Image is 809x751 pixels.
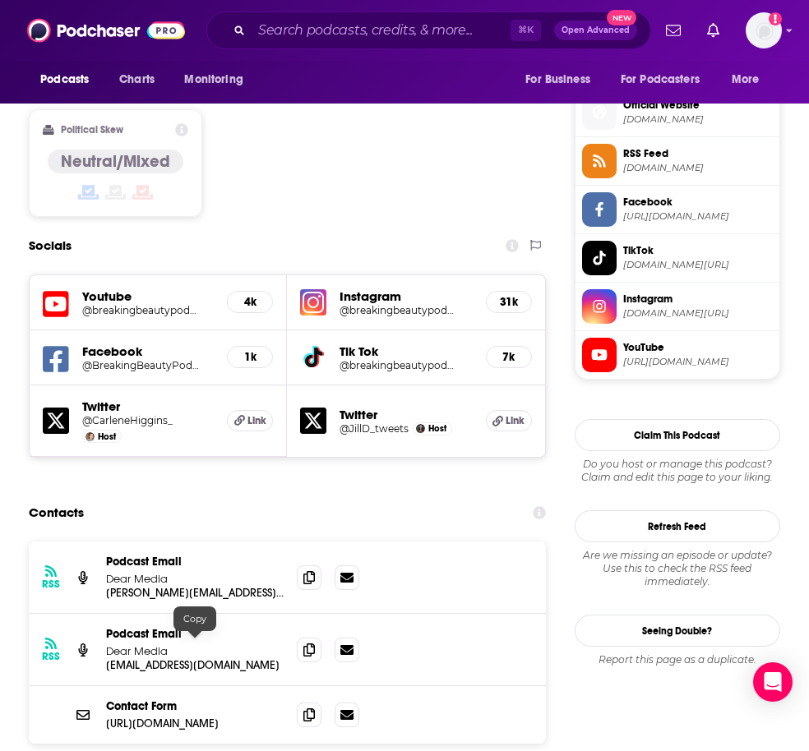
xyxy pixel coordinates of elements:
span: Host [98,431,116,442]
a: Link [227,410,273,431]
p: [EMAIL_ADDRESS][DOMAIN_NAME] [106,658,284,672]
h5: Instagram [340,288,472,304]
img: User Profile [746,12,782,48]
span: Charts [119,68,155,91]
h5: @breakingbeautypodcast [340,359,458,371]
a: @CarleneHiggins_ [82,414,173,426]
button: Open AdvancedNew [554,21,637,40]
span: tiktok.com/@breakingbeautypodcast [623,259,773,271]
button: open menu [720,64,780,95]
img: Jill Dunn [416,424,425,433]
a: YouTube[URL][DOMAIN_NAME] [582,338,773,372]
span: TikTok [623,243,773,258]
img: iconImage [300,289,326,316]
span: rss.art19.com [623,162,773,174]
h4: Neutral/Mixed [61,151,170,172]
p: [PERSON_NAME][EMAIL_ADDRESS][DOMAIN_NAME] [106,586,284,600]
span: ⌘ K [511,20,541,41]
span: Logged in as patiencebaldacci [746,12,782,48]
a: Facebook[URL][DOMAIN_NAME] [582,192,773,227]
button: open menu [173,64,264,95]
a: @JillD_tweets [340,422,409,435]
p: Dear Media [106,572,284,586]
h5: 1k [241,350,259,364]
span: More [732,68,760,91]
a: Official Website[DOMAIN_NAME] [582,95,773,130]
div: Copy [173,606,216,631]
a: Charts [109,64,164,95]
h2: Contacts [29,497,84,528]
span: Official Website [623,98,773,113]
a: RSS Feed[DOMAIN_NAME] [582,144,773,178]
p: Podcast Email [106,555,284,569]
button: Claim This Podcast [575,419,780,451]
h2: Socials [29,230,72,261]
span: Podcasts [40,68,89,91]
h2: Political Skew [61,124,123,136]
span: instagram.com/breakingbeautypodcast [623,307,773,320]
a: Show notifications dropdown [700,16,726,44]
span: RSS Feed [623,146,773,161]
div: Open Intercom Messenger [753,662,793,702]
span: https://www.facebook.com/BreakingBeautyPodcast [623,210,773,223]
span: Open Advanced [562,26,630,35]
h5: @breakingbeautypodcast [82,304,201,316]
p: Dear Media [106,644,284,658]
button: open menu [610,64,723,95]
h5: Tik Tok [340,343,472,359]
h3: RSS [42,578,60,591]
p: Contact Form [106,699,284,713]
button: open menu [29,64,110,95]
span: For Business [525,68,590,91]
svg: Add a profile image [769,12,782,25]
div: Are we missing an episode or update? Use this to check the RSS feed immediately. [575,549,780,588]
span: Link [247,414,266,427]
a: Instagram[DOMAIN_NAME][URL] [582,289,773,324]
a: @breakingbeautypodcast [82,304,214,316]
p: [URL][DOMAIN_NAME] [106,716,284,730]
span: New [607,10,636,25]
h5: @BreakingBeautyPodcast [82,359,201,371]
a: Show notifications dropdown [659,16,687,44]
span: Host [428,423,446,434]
img: Carlene Higgins [86,432,95,441]
span: Instagram [623,292,773,306]
h5: 31k [500,295,518,309]
a: Seeing Double? [575,615,780,647]
a: @breakingbeautypodcast [340,359,472,371]
span: Do you host or manage this podcast? [575,458,780,471]
h5: Twitter [340,407,472,422]
span: YouTube [623,340,773,355]
span: breakingbeautypodcast.com [623,113,773,126]
button: open menu [514,64,611,95]
h5: Youtube [82,288,214,304]
button: Show profile menu [746,12,782,48]
span: Link [506,414,525,427]
span: For Podcasters [621,68,700,91]
h5: Twitter [82,399,214,414]
h5: 4k [241,295,259,309]
img: Podchaser - Follow, Share and Rate Podcasts [27,15,185,46]
h5: Facebook [82,343,214,359]
div: Report this page as a duplicate. [575,653,780,666]
button: Refresh Feed [575,510,780,542]
div: Search podcasts, credits, & more... [206,12,651,49]
span: Facebook [623,195,773,210]
h3: RSS [42,650,60,663]
a: TikTok[DOMAIN_NAME][URL] [582,241,773,275]
input: Search podcasts, credits, & more... [252,17,511,44]
h5: 7k [500,350,518,364]
h5: @breakingbeautypodcast [340,304,458,316]
a: @breakingbeautypodcast [340,304,472,316]
span: Monitoring [184,68,243,91]
div: Claim and edit this page to your liking. [575,458,780,484]
a: Link [486,410,532,431]
p: Podcast Email [106,627,284,641]
span: https://www.youtube.com/@breakingbeautypodcast [623,356,773,368]
a: @BreakingBeautyPodcast [82,359,214,371]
